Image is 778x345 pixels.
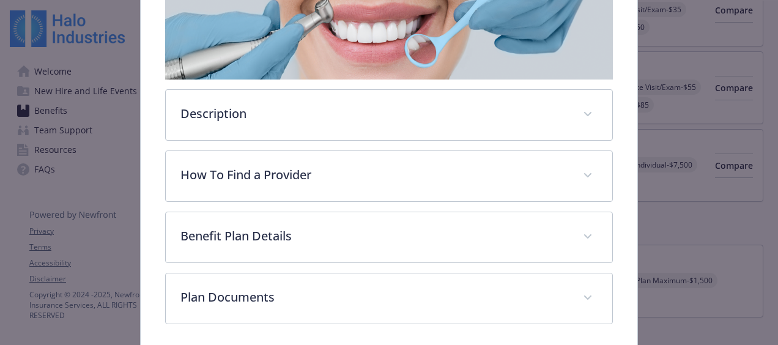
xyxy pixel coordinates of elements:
div: Benefit Plan Details [166,212,612,262]
div: Description [166,90,612,140]
p: How To Find a Provider [180,166,568,184]
div: Plan Documents [166,273,612,324]
p: Plan Documents [180,288,568,306]
p: Benefit Plan Details [180,227,568,245]
p: Description [180,105,568,123]
div: How To Find a Provider [166,151,612,201]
